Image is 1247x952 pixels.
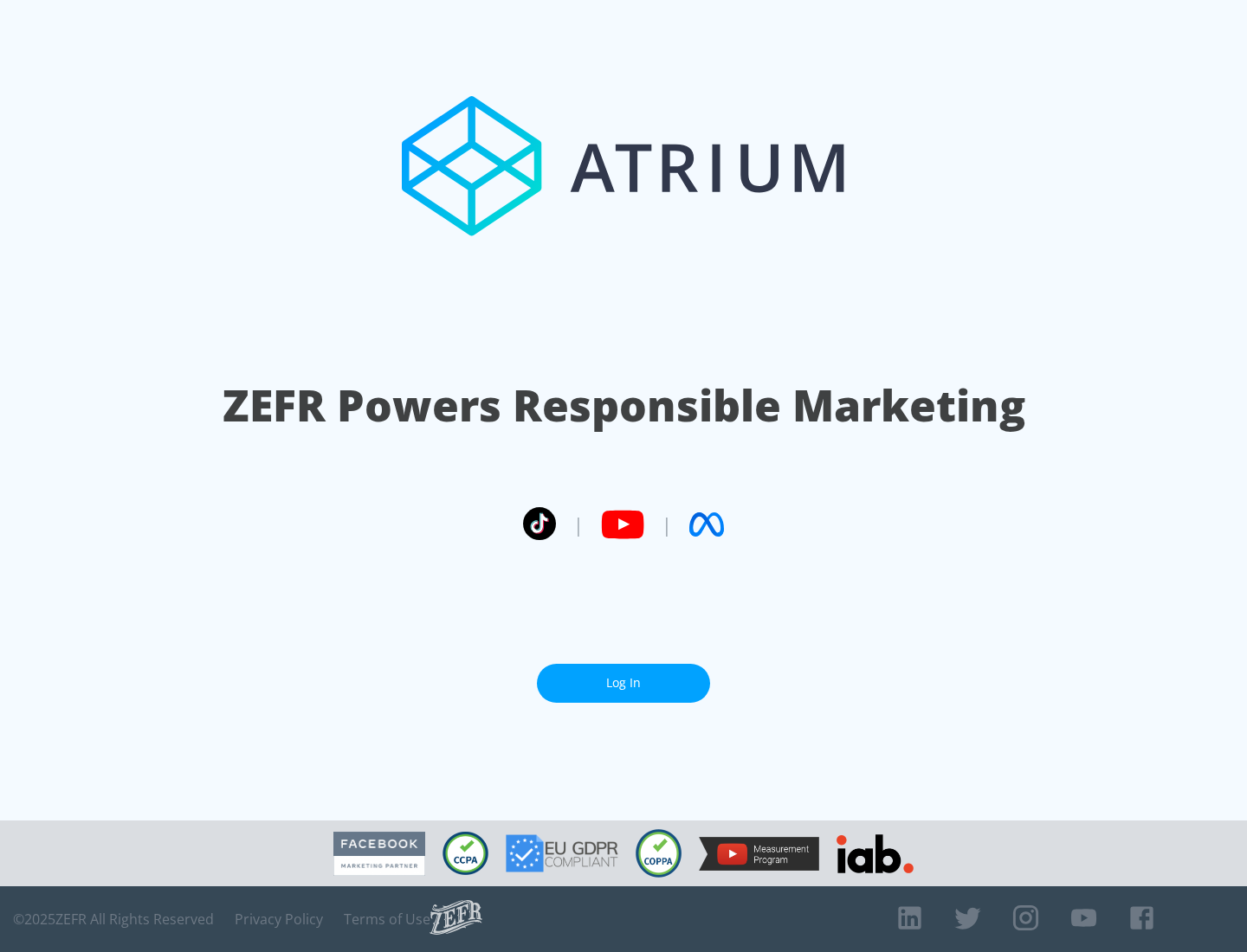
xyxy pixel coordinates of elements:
h1: ZEFR Powers Responsible Marketing [223,376,1025,435]
img: IAB [837,834,914,873]
a: Privacy Policy [235,910,323,928]
img: YouTube Measurement Program [699,837,819,871]
img: CCPA Compliant [443,832,488,875]
img: COPPA Compliant [636,829,682,878]
img: Facebook Marketing Partner [333,832,425,876]
span: | [662,511,672,537]
a: Log In [537,664,710,703]
span: © 2025 ZEFR All Rights Reserved [13,910,214,928]
span: | [573,511,584,537]
a: Terms of Use [344,910,430,928]
img: GDPR Compliant [506,834,618,872]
